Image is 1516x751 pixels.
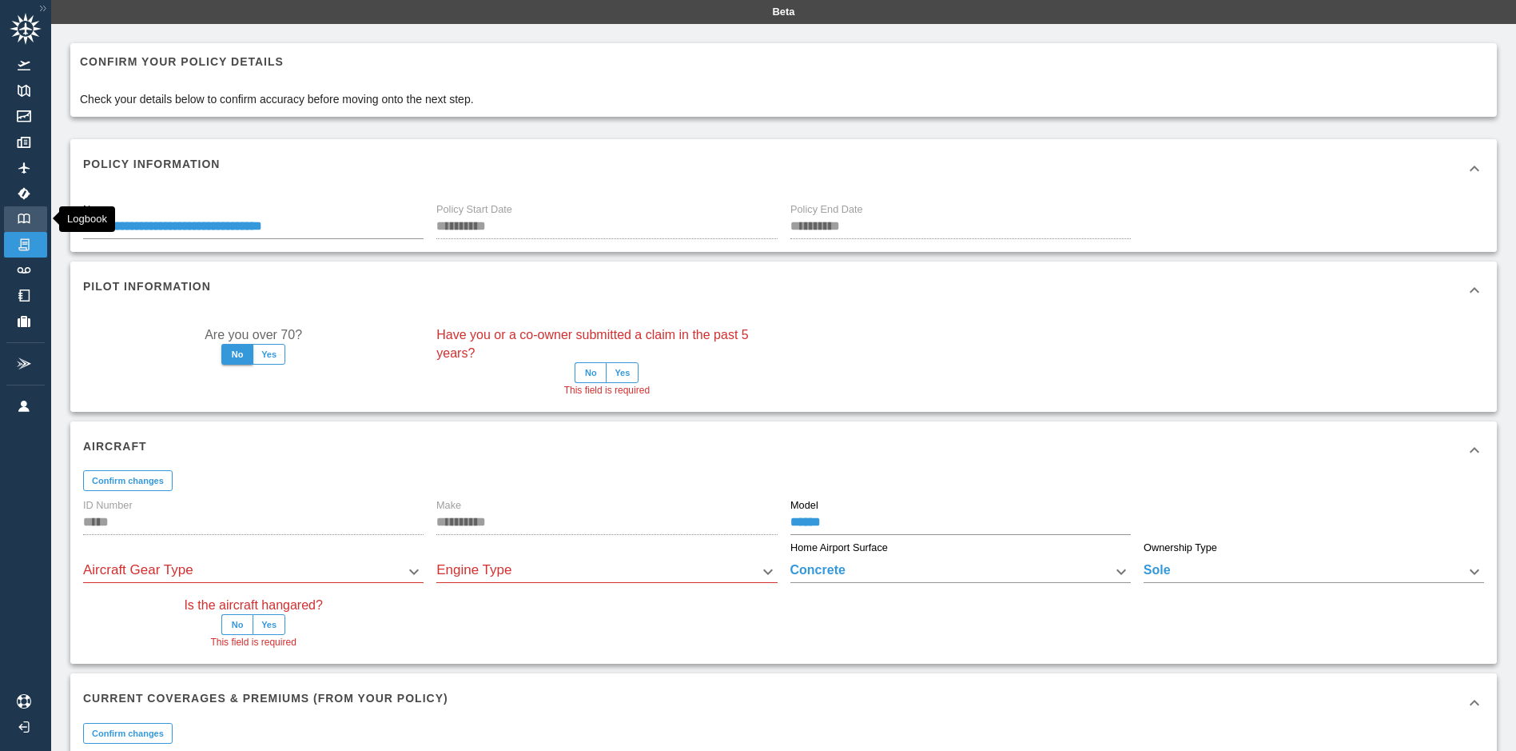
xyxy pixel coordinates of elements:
[606,362,639,383] button: Yes
[221,344,253,365] button: No
[83,155,220,173] h6: Policy Information
[790,561,1131,583] div: Concrete
[221,614,253,635] button: No
[83,689,448,707] h6: Current Coverages & Premiums (from your policy)
[790,499,818,513] label: Model
[83,437,147,455] h6: Aircraft
[70,421,1497,479] div: Aircraft
[83,470,173,491] button: Confirm changes
[83,202,110,217] label: Name
[70,262,1497,319] div: Pilot Information
[1144,561,1484,583] div: Sole
[70,139,1497,197] div: Policy Information
[253,614,285,635] button: Yes
[70,673,1497,731] div: Current Coverages & Premiums (from your policy)
[436,326,777,362] label: Have you or a co-owner submitted a claim in the past 5 years?
[790,202,863,217] label: Policy End Date
[205,326,302,344] label: Are you over 70?
[253,344,285,365] button: Yes
[564,383,650,399] span: This field is required
[790,541,888,555] label: Home Airport Surface
[1144,541,1217,555] label: Ownership Type
[83,499,133,513] label: ID Number
[436,202,512,217] label: Policy Start Date
[184,596,322,614] label: Is the aircraft hangared?
[80,53,474,70] h6: Confirm your policy details
[575,362,607,383] button: No
[83,723,173,744] button: Confirm changes
[210,635,296,651] span: This field is required
[83,278,211,295] h6: Pilot Information
[436,499,461,513] label: Make
[80,91,474,107] p: Check your details below to confirm accuracy before moving onto the next step.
